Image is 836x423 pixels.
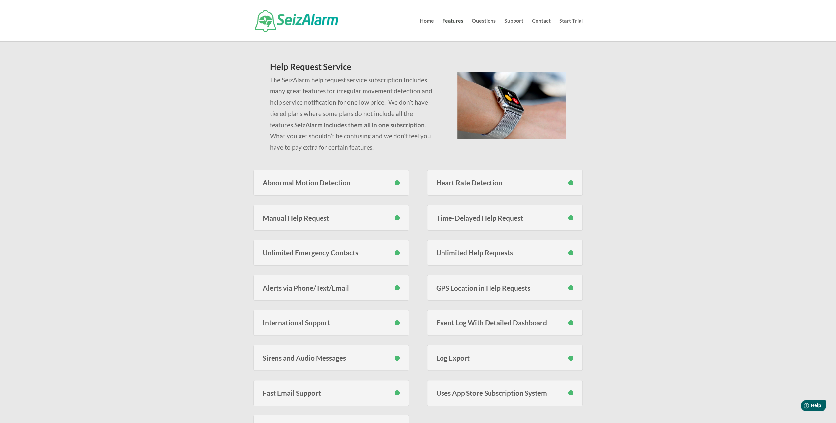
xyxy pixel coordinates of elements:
a: Home [420,18,434,41]
h3: Unlimited Emergency Contacts [263,249,400,256]
a: Questions [472,18,496,41]
h3: Abnormal Motion Detection [263,179,400,186]
p: The SeizAlarm help request service subscription Includes many great features for irregular moveme... [270,74,441,153]
h3: Unlimited Help Requests [436,249,573,256]
h3: Sirens and Audio Messages [263,354,400,361]
h2: Help Request Service [270,62,441,74]
h3: Manual Help Request [263,214,400,221]
h3: Heart Rate Detection [436,179,573,186]
a: Contact [532,18,551,41]
a: Features [442,18,463,41]
a: Start Trial [559,18,583,41]
img: SeizAlarm [255,10,338,32]
h3: GPS Location in Help Requests [436,284,573,291]
h3: Event Log With Detailed Dashboard [436,319,573,326]
strong: SeizAlarm includes them all in one subscription [294,121,425,129]
h3: Alerts via Phone/Text/Email [263,284,400,291]
a: Support [504,18,523,41]
h3: Time-Delayed Help Request [436,214,573,221]
h3: International Support [263,319,400,326]
h3: Fast Email Support [263,389,400,396]
img: seizalarm-on-wrist [457,72,566,139]
iframe: Help widget launcher [777,397,829,416]
h3: Log Export [436,354,573,361]
h3: Uses App Store Subscription System [436,389,573,396]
